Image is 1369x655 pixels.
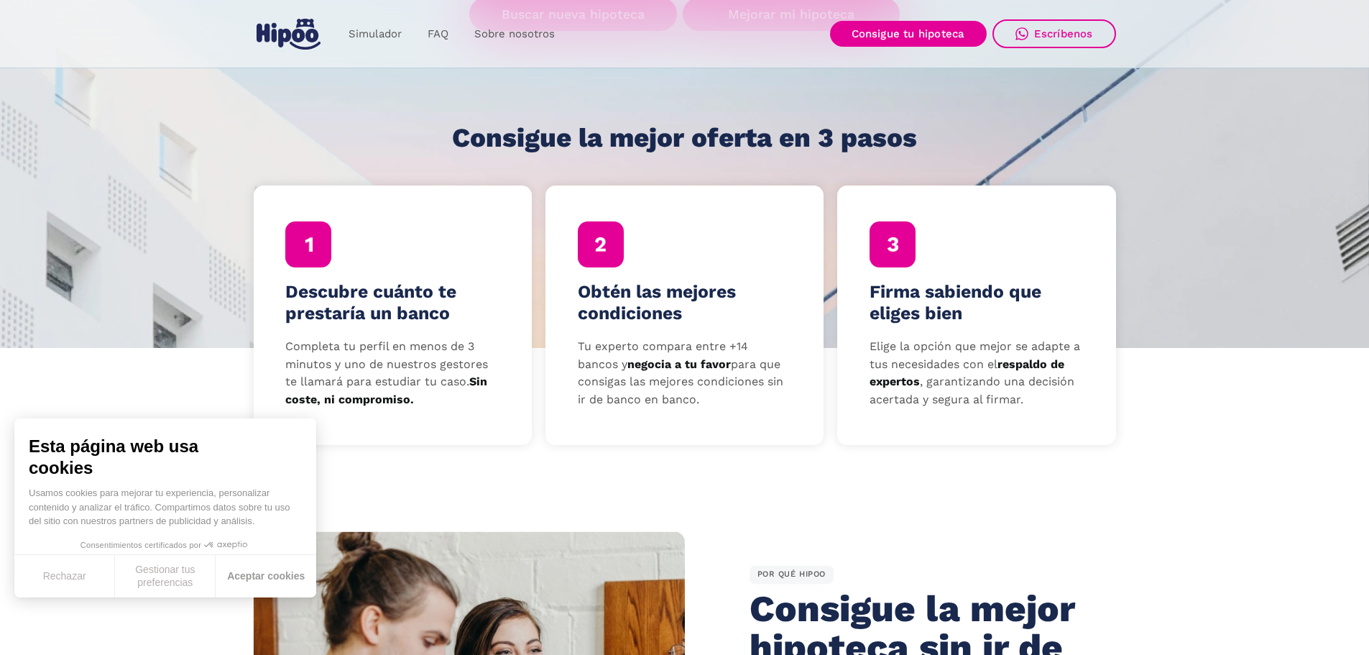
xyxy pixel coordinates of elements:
[415,20,461,48] a: FAQ
[870,338,1084,409] p: Elige la opción que mejor se adapte a tus necesidades con el , garantizando una decisión acertada...
[1034,27,1093,40] div: Escríbenos
[254,13,324,55] a: home
[627,357,731,371] strong: negocia a tu favor
[750,566,834,585] div: POR QUÉ HIPOO
[578,281,792,324] h4: Obtén las mejores condiciones
[285,281,499,324] h4: Descubre cuánto te prestaría un banco
[461,20,568,48] a: Sobre nosotros
[830,21,987,47] a: Consigue tu hipoteca
[578,338,792,409] p: Tu experto compara entre +14 bancos y para que consigas las mejores condiciones sin ir de banco e...
[336,20,415,48] a: Simulador
[452,124,917,152] h1: Consigue la mejor oferta en 3 pasos
[285,338,499,409] p: Completa tu perfil en menos de 3 minutos y uno de nuestros gestores te llamará para estudiar tu c...
[992,19,1116,48] a: Escríbenos
[870,281,1084,324] h4: Firma sabiendo que eliges bien
[285,375,487,406] strong: Sin coste, ni compromiso.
